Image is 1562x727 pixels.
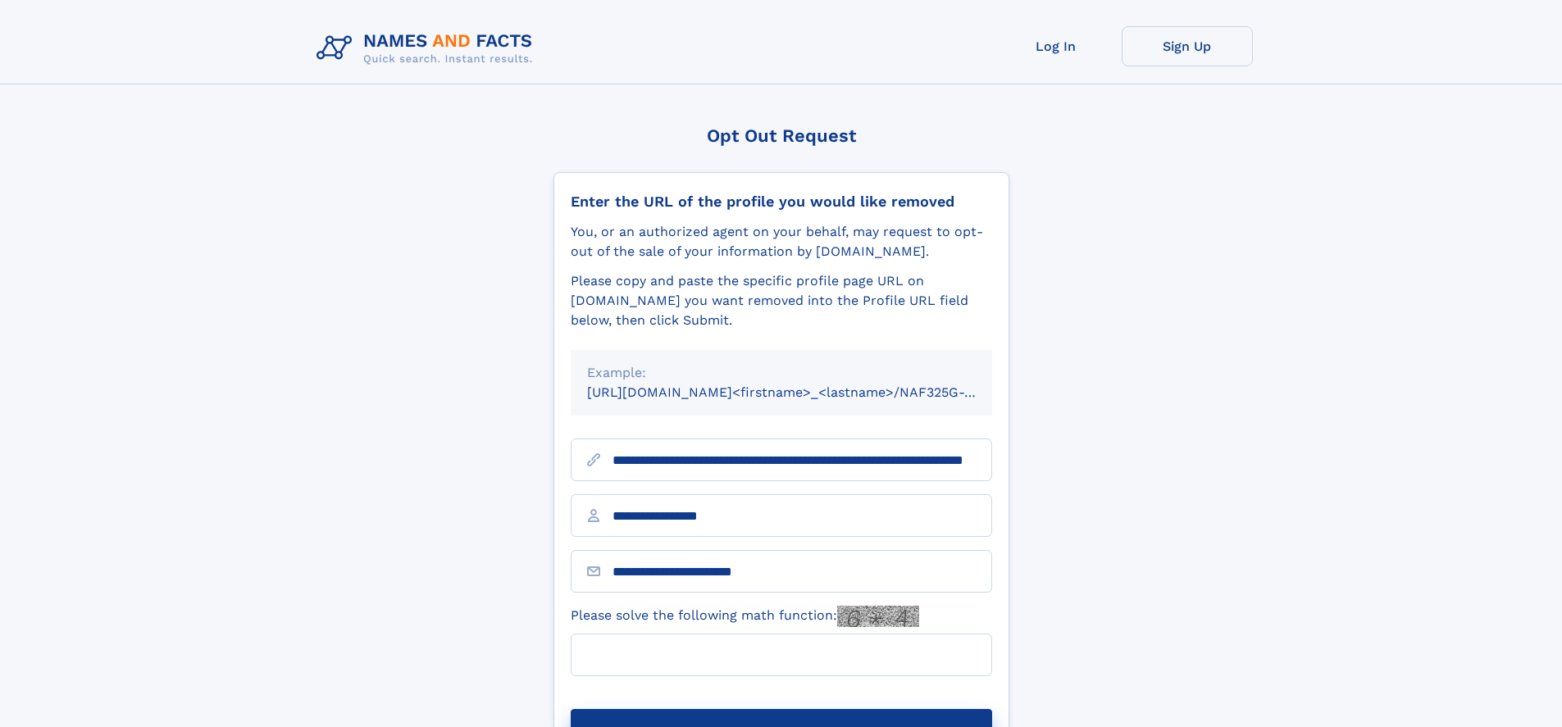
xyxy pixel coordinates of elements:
div: Opt Out Request [553,125,1009,146]
div: You, or an authorized agent on your behalf, may request to opt-out of the sale of your informatio... [571,222,992,261]
label: Please solve the following math function: [571,606,919,627]
div: Please copy and paste the specific profile page URL on [DOMAIN_NAME] you want removed into the Pr... [571,271,992,330]
a: Sign Up [1122,26,1253,66]
small: [URL][DOMAIN_NAME]<firstname>_<lastname>/NAF325G-xxxxxxxx [587,384,1023,400]
a: Log In [990,26,1122,66]
div: Enter the URL of the profile you would like removed [571,193,992,211]
div: Example: [587,363,976,383]
img: Logo Names and Facts [310,26,546,70]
